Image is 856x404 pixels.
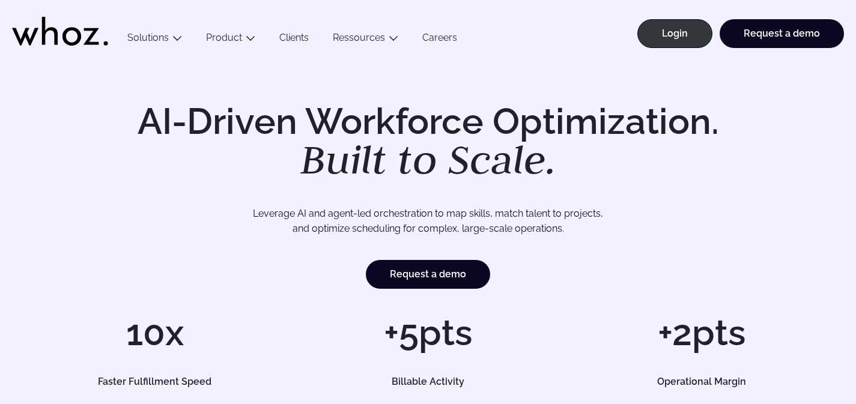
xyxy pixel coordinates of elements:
h5: Billable Activity [311,377,546,387]
a: Request a demo [720,19,844,48]
button: Ressources [321,32,410,48]
button: Product [194,32,267,48]
a: Ressources [333,32,385,43]
h1: AI-Driven Workforce Optimization. [121,103,736,180]
h5: Operational Margin [584,377,819,387]
h1: +5pts [297,315,559,351]
h1: +2pts [571,315,832,351]
button: Solutions [115,32,194,48]
a: Careers [410,32,469,48]
a: Clients [267,32,321,48]
h1: 10x [24,315,285,351]
a: Product [206,32,242,43]
p: Leverage AI and agent-led orchestration to map skills, match talent to projects, and optimize sch... [64,206,792,237]
a: Login [637,19,712,48]
h5: Faster Fulfillment Speed [37,377,273,387]
em: Built to Scale. [300,133,556,185]
a: Request a demo [366,260,490,289]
